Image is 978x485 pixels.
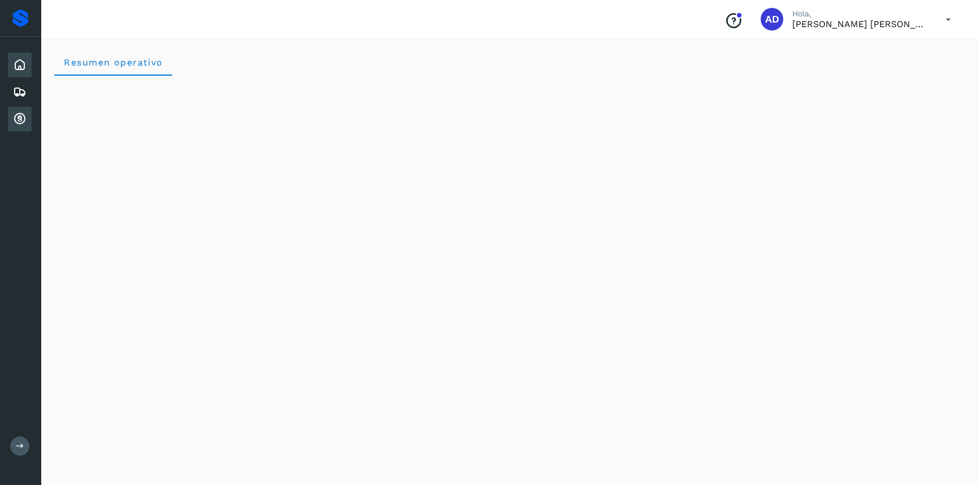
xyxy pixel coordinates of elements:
div: Cuentas por cobrar [8,107,32,132]
p: ALMA DELIA CASTAÑEDA MERCADO [792,19,928,29]
div: Inicio [8,53,32,77]
p: Hola, [792,9,928,19]
span: Resumen operativo [63,57,163,68]
div: Embarques [8,80,32,104]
